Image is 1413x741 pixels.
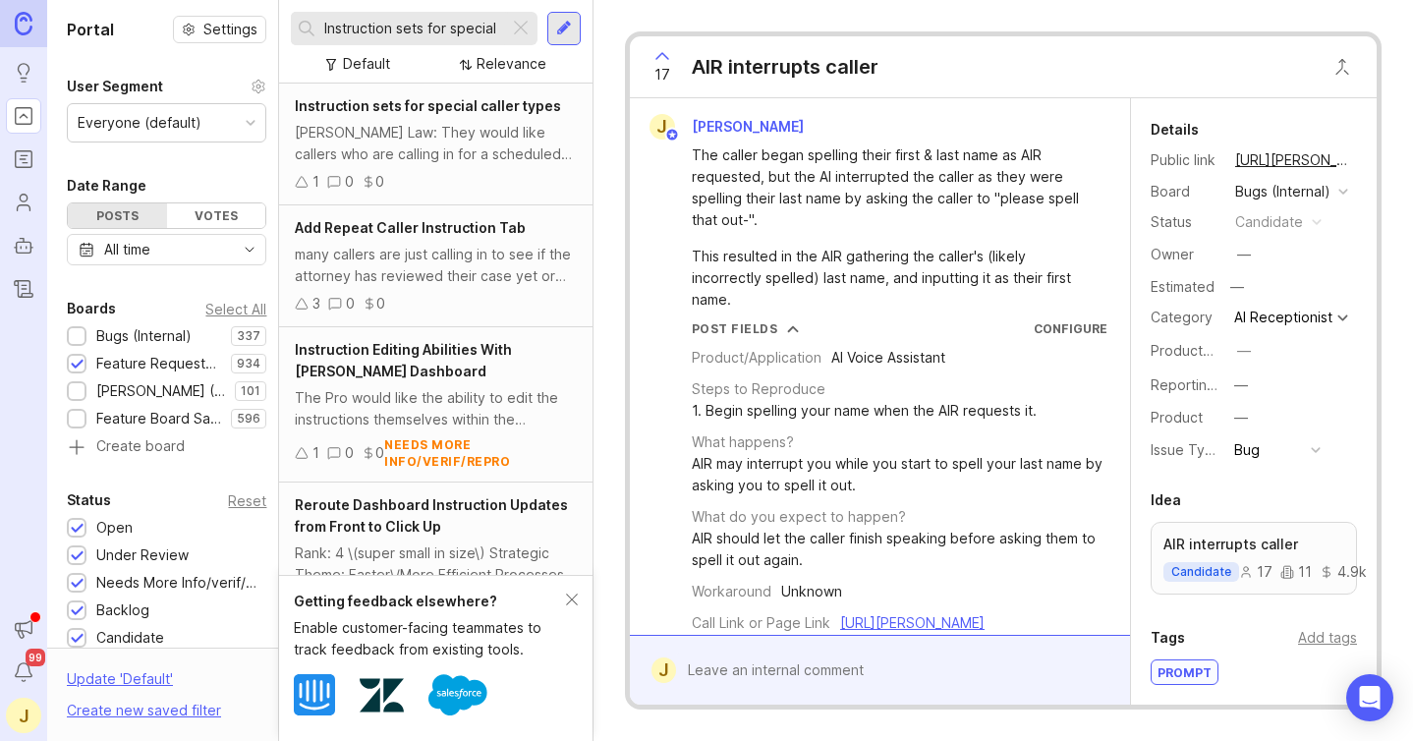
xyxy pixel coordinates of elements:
div: 0 [375,171,384,193]
div: 1 [312,171,319,193]
div: 0 [375,442,384,464]
a: Instruction Editing Abilities With [PERSON_NAME] DashboardThe Pro would like the ability to edit ... [279,327,593,483]
div: Getting feedback elsewhere? [294,591,566,612]
a: Ideas [6,55,41,90]
a: Reroute Dashboard Instruction Updates from Front to Click UpRank: 4 \(super small in size\) Strat... [279,483,593,626]
span: Reroute Dashboard Instruction Updates from Front to Click Up [295,496,568,535]
div: needs more info/verif/repro [384,436,577,470]
img: Intercom logo [294,674,335,715]
div: Open Intercom Messenger [1346,674,1393,721]
span: Instruction Editing Abilities With [PERSON_NAME] Dashboard [295,341,512,379]
a: Roadmaps [6,142,41,177]
div: many callers are just calling in to see if the attorney has reviewed their case yet or they have ... [295,244,577,287]
div: 1 [312,442,319,464]
a: Portal [6,98,41,134]
button: J [6,698,41,733]
img: member badge [664,128,679,142]
div: Default [343,53,390,75]
div: 0 [345,442,354,464]
div: 3 [312,293,320,314]
input: Search... [324,18,501,39]
span: Instruction sets for special caller types [295,97,561,114]
img: Canny Home [15,12,32,34]
a: Instruction sets for special caller types[PERSON_NAME] Law: They would like callers who are calli... [279,84,593,205]
a: Autopilot [6,228,41,263]
button: Notifications [6,655,41,690]
div: Enable customer-facing teammates to track feedback from existing tools. [294,617,566,660]
img: Zendesk logo [360,673,404,717]
div: The Pro would like the ability to edit the instructions themselves within the Dashboard, or be ab... [295,387,577,430]
span: Add Repeat Caller Instruction Tab [295,219,526,236]
button: Announcements [6,611,41,647]
img: Salesforce logo [428,665,487,724]
div: 0 [346,293,355,314]
div: Relevance [477,53,546,75]
a: Add Repeat Caller Instruction Tabmany callers are just calling in to see if the attorney has revi... [279,205,593,327]
span: 99 [26,649,45,666]
div: [PERSON_NAME] Law: They would like callers who are calling in for a scheduled appointment transfe... [295,122,577,165]
div: J [650,114,675,140]
div: Rank: 4 \(super small in size\) Strategic Theme: Faster\/More Efficient Processes Goal: Now that ... [295,542,577,586]
div: 0 [345,171,354,193]
a: Users [6,185,41,220]
a: Changelog [6,271,41,307]
div: 0 [376,293,385,314]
